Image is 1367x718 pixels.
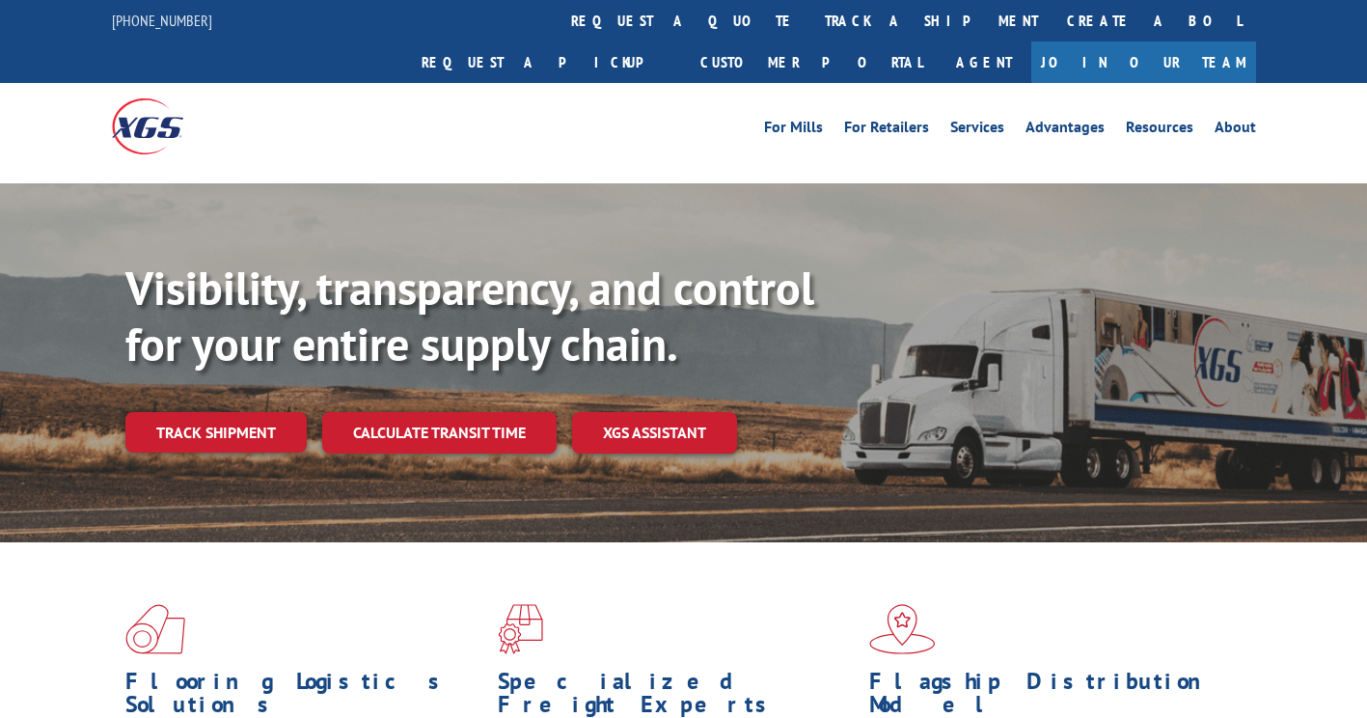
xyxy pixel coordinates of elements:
a: Track shipment [125,412,307,453]
img: xgs-icon-total-supply-chain-intelligence-red [125,604,185,654]
img: xgs-icon-flagship-distribution-model-red [869,604,936,654]
a: For Mills [764,120,823,141]
a: Services [950,120,1004,141]
a: For Retailers [844,120,929,141]
a: Calculate transit time [322,412,557,454]
a: Customer Portal [686,41,937,83]
a: XGS ASSISTANT [572,412,737,454]
a: About [1215,120,1256,141]
a: Advantages [1025,120,1105,141]
a: Join Our Team [1031,41,1256,83]
a: [PHONE_NUMBER] [112,11,212,30]
a: Agent [937,41,1031,83]
a: Resources [1126,120,1193,141]
a: Request a pickup [407,41,686,83]
b: Visibility, transparency, and control for your entire supply chain. [125,258,814,373]
img: xgs-icon-focused-on-flooring-red [498,604,543,654]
